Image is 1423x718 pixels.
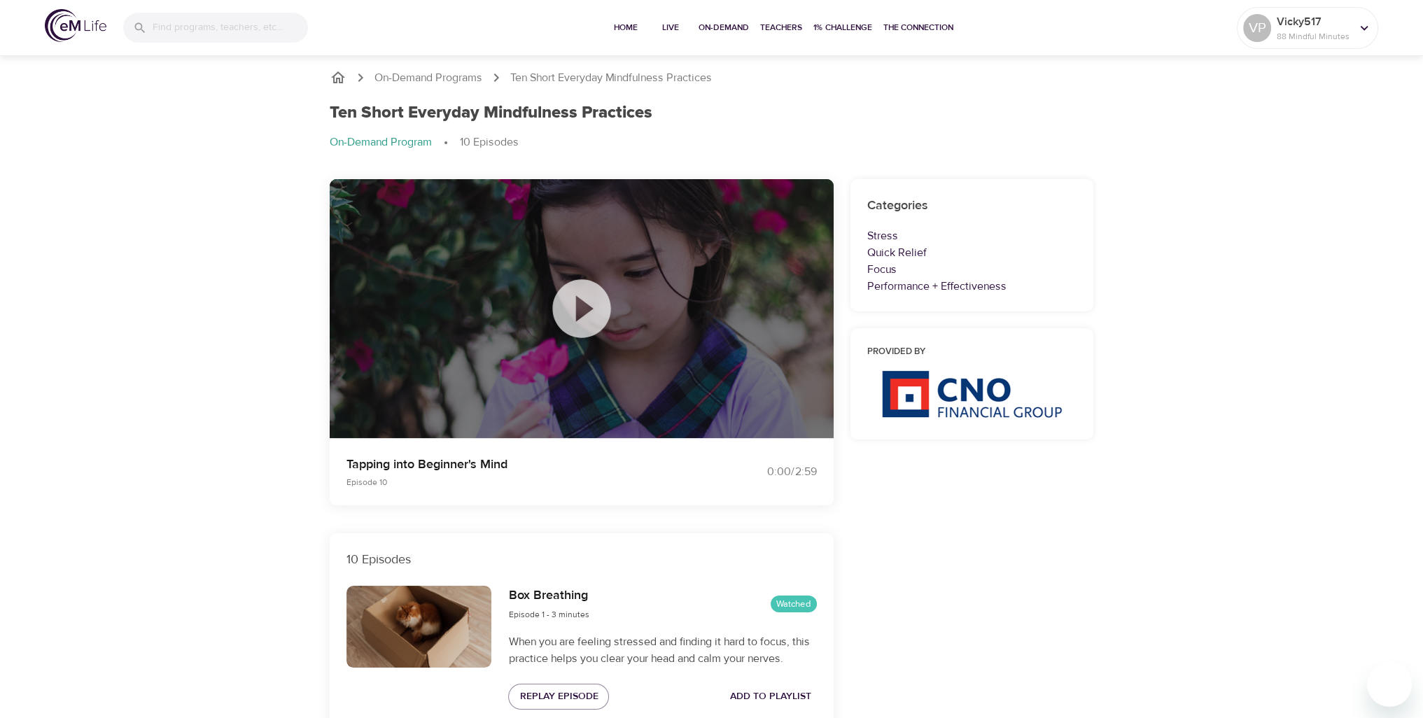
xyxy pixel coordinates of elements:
[1277,30,1351,43] p: 88 Mindful Minutes
[346,476,695,488] p: Episode 10
[153,13,308,43] input: Find programs, teachers, etc...
[330,69,1094,86] nav: breadcrumb
[330,103,652,123] h1: Ten Short Everyday Mindfulness Practices
[508,586,589,606] h6: Box Breathing
[508,609,589,620] span: Episode 1 - 3 minutes
[712,464,817,480] div: 0:00 / 2:59
[760,20,802,35] span: Teachers
[867,227,1077,244] p: Stress
[510,70,712,86] p: Ten Short Everyday Mindfulness Practices
[508,633,816,667] p: When you are feeling stressed and finding it hard to focus, this practice helps you clear your he...
[330,134,432,150] p: On-Demand Program
[867,261,1077,278] p: Focus
[330,134,1094,151] nav: breadcrumb
[374,70,482,86] a: On-Demand Programs
[724,684,817,710] button: Add to Playlist
[867,244,1077,261] p: Quick Relief
[654,20,687,35] span: Live
[45,9,106,42] img: logo
[1243,14,1271,42] div: VP
[508,684,609,710] button: Replay Episode
[883,20,953,35] span: The Connection
[519,688,598,705] span: Replay Episode
[867,278,1077,295] p: Performance + Effectiveness
[867,345,1077,360] h6: Provided by
[881,370,1062,418] img: CNO%20logo.png
[867,196,1077,216] h6: Categories
[346,455,695,474] p: Tapping into Beginner's Mind
[771,598,817,611] span: Watched
[460,134,519,150] p: 10 Episodes
[699,20,749,35] span: On-Demand
[1277,13,1351,30] p: Vicky517
[1367,662,1412,707] iframe: Button to launch messaging window
[813,20,872,35] span: 1% Challenge
[609,20,643,35] span: Home
[346,550,817,569] p: 10 Episodes
[730,688,811,705] span: Add to Playlist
